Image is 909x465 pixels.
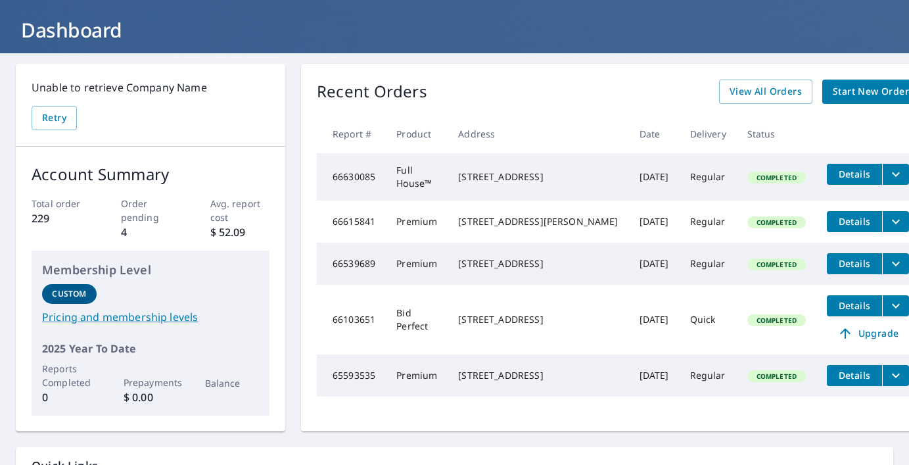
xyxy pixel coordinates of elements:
[827,253,882,274] button: detailsBtn-66539689
[835,215,874,228] span: Details
[210,197,270,224] p: Avg. report cost
[32,106,77,130] button: Retry
[882,295,909,316] button: filesDropdownBtn-66103651
[317,114,386,153] th: Report #
[32,210,91,226] p: 229
[835,369,874,381] span: Details
[124,376,178,389] p: Prepayments
[749,173,804,182] span: Completed
[42,261,259,279] p: Membership Level
[730,84,802,100] span: View All Orders
[629,201,680,243] td: [DATE]
[749,372,804,381] span: Completed
[680,355,737,397] td: Regular
[317,243,386,285] td: 66539689
[749,316,804,325] span: Completed
[835,326,901,341] span: Upgrade
[448,114,628,153] th: Address
[680,153,737,201] td: Regular
[121,224,181,240] p: 4
[827,295,882,316] button: detailsBtn-66103651
[882,211,909,232] button: filesDropdownBtn-66615841
[205,376,260,390] p: Balance
[42,341,259,356] p: 2025 Year To Date
[386,114,448,153] th: Product
[210,224,270,240] p: $ 52.09
[32,80,269,95] p: Unable to retrieve Company Name
[827,365,882,386] button: detailsBtn-65593535
[458,170,618,184] div: [STREET_ADDRESS]
[386,153,448,201] td: Full House™
[749,218,804,227] span: Completed
[629,355,680,397] td: [DATE]
[458,313,618,326] div: [STREET_ADDRESS]
[42,389,97,405] p: 0
[629,153,680,201] td: [DATE]
[833,84,909,100] span: Start New Order
[317,153,386,201] td: 66630085
[629,114,680,153] th: Date
[42,309,259,325] a: Pricing and membership levels
[317,355,386,397] td: 65593535
[458,257,618,270] div: [STREET_ADDRESS]
[42,110,66,126] span: Retry
[317,80,427,104] p: Recent Orders
[629,285,680,355] td: [DATE]
[749,260,804,269] span: Completed
[882,164,909,185] button: filesDropdownBtn-66630085
[121,197,181,224] p: Order pending
[680,243,737,285] td: Regular
[835,168,874,180] span: Details
[680,201,737,243] td: Regular
[386,243,448,285] td: Premium
[32,162,269,186] p: Account Summary
[317,201,386,243] td: 66615841
[16,16,893,43] h1: Dashboard
[882,253,909,274] button: filesDropdownBtn-66539689
[124,389,178,405] p: $ 0.00
[32,197,91,210] p: Total order
[458,215,618,228] div: [STREET_ADDRESS][PERSON_NAME]
[629,243,680,285] td: [DATE]
[386,201,448,243] td: Premium
[827,323,909,344] a: Upgrade
[386,285,448,355] td: Bid Perfect
[42,362,97,389] p: Reports Completed
[827,164,882,185] button: detailsBtn-66630085
[882,365,909,386] button: filesDropdownBtn-65593535
[317,285,386,355] td: 66103651
[52,288,86,300] p: Custom
[458,369,618,382] div: [STREET_ADDRESS]
[827,211,882,232] button: detailsBtn-66615841
[835,257,874,270] span: Details
[835,299,874,312] span: Details
[680,285,737,355] td: Quick
[719,80,812,104] a: View All Orders
[737,114,816,153] th: Status
[680,114,737,153] th: Delivery
[386,355,448,397] td: Premium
